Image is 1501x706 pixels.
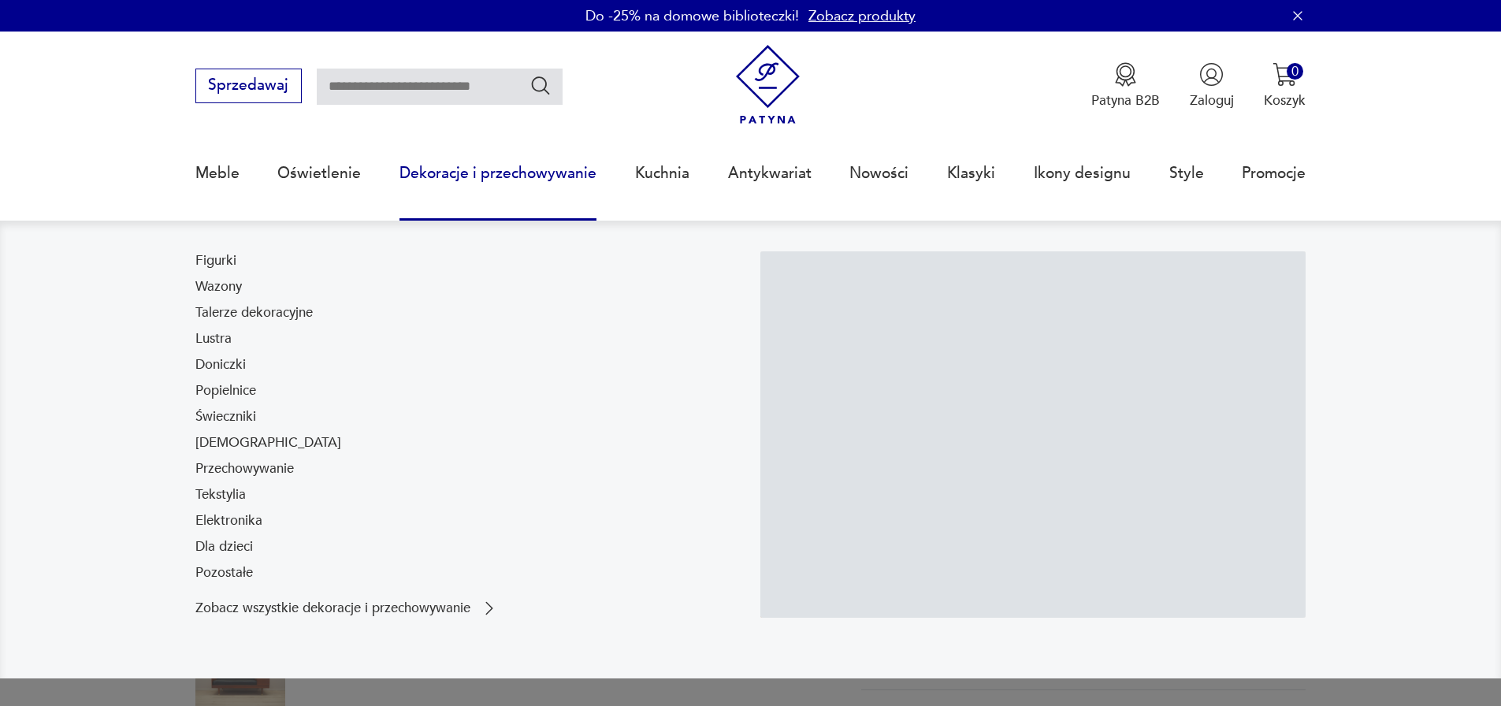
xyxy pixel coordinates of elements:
[399,137,596,210] a: Dekoracje i przechowywanie
[1287,63,1303,80] div: 0
[1113,62,1138,87] img: Ikona medalu
[849,137,908,210] a: Nowości
[195,251,236,270] a: Figurki
[195,137,240,210] a: Meble
[195,602,470,615] p: Zobacz wszystkie dekoracje i przechowywanie
[1264,62,1306,110] button: 0Koszyk
[195,537,253,556] a: Dla dzieci
[1190,91,1234,110] p: Zaloguj
[1091,91,1160,110] p: Patyna B2B
[1264,91,1306,110] p: Koszyk
[1091,62,1160,110] button: Patyna B2B
[195,69,302,103] button: Sprzedawaj
[529,74,552,97] button: Szukaj
[195,433,341,452] a: [DEMOGRAPHIC_DATA]
[1190,62,1234,110] button: Zaloguj
[195,355,246,374] a: Doniczki
[195,599,499,618] a: Zobacz wszystkie dekoracje i przechowywanie
[195,303,313,322] a: Talerze dekoracyjne
[195,80,302,93] a: Sprzedawaj
[808,6,916,26] a: Zobacz produkty
[728,45,808,124] img: Patyna - sklep z meblami i dekoracjami vintage
[195,459,294,478] a: Przechowywanie
[1169,137,1204,210] a: Style
[277,137,361,210] a: Oświetlenie
[635,137,689,210] a: Kuchnia
[195,485,246,504] a: Tekstylia
[195,407,256,426] a: Świeczniki
[195,563,253,582] a: Pozostałe
[947,137,995,210] a: Klasyki
[195,329,232,348] a: Lustra
[195,381,256,400] a: Popielnice
[195,277,242,296] a: Wazony
[1242,137,1306,210] a: Promocje
[1273,62,1297,87] img: Ikona koszyka
[1199,62,1224,87] img: Ikonka użytkownika
[1034,137,1131,210] a: Ikony designu
[1091,62,1160,110] a: Ikona medaluPatyna B2B
[585,6,799,26] p: Do -25% na domowe biblioteczki!
[728,137,812,210] a: Antykwariat
[195,511,262,530] a: Elektronika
